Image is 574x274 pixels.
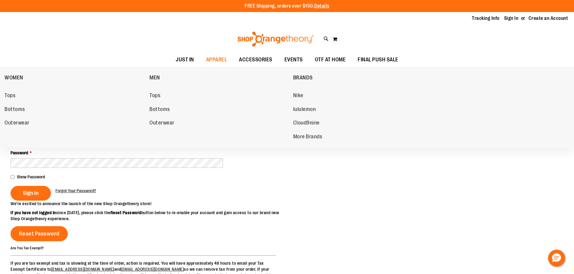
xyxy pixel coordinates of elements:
[55,188,96,193] span: Forgot Your Password?
[170,53,200,67] a: JUST IN
[315,53,346,66] span: OTF AT HOME
[17,174,45,179] span: Show Password
[51,267,114,272] a: [EMAIL_ADDRESS][DOMAIN_NAME]
[11,201,287,207] p: We’re excited to announce the launch of the new Shop Orangetheory store!
[245,3,329,10] p: FREE Shipping, orders over $150.
[293,70,435,85] a: BRANDS
[11,246,44,250] strong: Are You Tax Exempt?
[314,3,329,9] a: Details
[472,15,500,22] a: Tracking Info
[233,53,278,67] a: ACCESSORIES
[11,210,56,215] strong: If you have not logged in
[548,250,565,266] button: Hello, have a question? Let’s chat.
[5,120,30,127] span: Outerwear
[284,53,303,66] span: EVENTS
[293,75,313,82] span: BRANDS
[11,226,68,241] a: Reset Password
[149,75,160,82] span: MEN
[293,134,322,141] span: More Brands
[239,53,272,66] span: ACCESSORIES
[11,186,51,201] button: Sign In
[121,267,184,272] a: [EMAIL_ADDRESS][DOMAIN_NAME]
[529,15,568,22] a: Create an Account
[176,53,194,66] span: JUST IN
[5,70,146,85] a: WOMEN
[206,53,227,66] span: APPAREL
[111,210,141,215] strong: Reset Password
[293,120,320,127] span: Cloud9nine
[11,210,287,222] p: since [DATE], please click the button below to re-enable your account and gain access to our bran...
[5,92,15,100] span: Tops
[149,120,174,127] span: Outerwear
[293,106,316,114] span: lululemon
[309,53,352,67] a: OTF AT HOME
[504,15,519,22] a: Sign In
[149,106,170,114] span: Bottoms
[358,53,398,66] span: FINAL PUSH SALE
[149,70,290,85] a: MEN
[5,75,23,82] span: WOMEN
[200,53,233,67] a: APPAREL
[278,53,309,67] a: EVENTS
[55,188,96,194] a: Forgot Your Password?
[5,106,25,114] span: Bottoms
[11,150,28,155] span: Password
[293,92,303,100] span: Nike
[19,230,60,237] span: Reset Password
[23,190,39,196] span: Sign In
[352,53,404,67] a: FINAL PUSH SALE
[149,92,160,100] span: Tops
[237,32,315,47] img: Shop Orangetheory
